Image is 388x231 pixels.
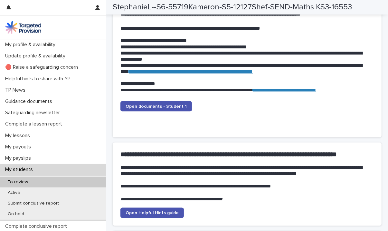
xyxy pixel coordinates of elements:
[3,166,38,173] p: My students
[126,104,187,109] span: Open documents - Student 1
[5,21,41,34] img: M5nRWzHhSzIhMunXDL62
[3,64,83,70] p: 🔴 Raise a safeguarding concern
[120,208,184,218] a: Open Helpful Hints guide
[113,3,352,12] h2: StephanieL--S6-55719Kameron-S5-12127Shef-SEND-Maths KS3-16553
[3,53,71,59] p: Update profile & availability
[3,155,36,161] p: My payslips
[3,179,33,185] p: To review
[3,76,76,82] p: Helpful hints to share with YP
[3,201,64,206] p: Submit conclusive report
[3,223,72,229] p: Complete conclusive report
[3,121,67,127] p: Complete a lesson report
[3,144,36,150] p: My payouts
[126,211,179,215] span: Open Helpful Hints guide
[3,98,57,105] p: Guidance documents
[3,211,29,217] p: On hold
[3,87,31,93] p: TP News
[3,133,35,139] p: My lessons
[3,42,61,48] p: My profile & availability
[3,110,65,116] p: Safeguarding newsletter
[120,101,192,112] a: Open documents - Student 1
[3,190,25,196] p: Active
